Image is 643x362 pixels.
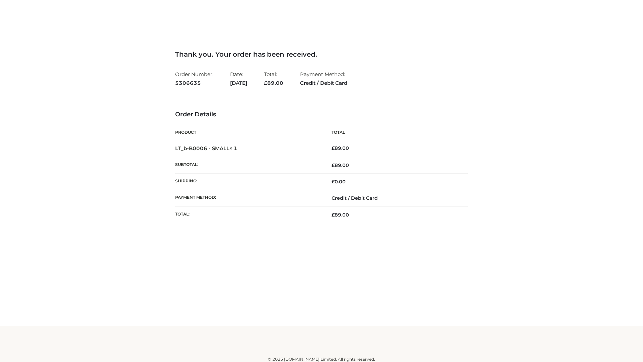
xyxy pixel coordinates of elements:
span: 89.00 [264,80,283,86]
span: £ [332,212,335,218]
th: Subtotal: [175,157,321,173]
th: Product [175,125,321,140]
h3: Order Details [175,111,468,118]
bdi: 0.00 [332,179,346,185]
td: Credit / Debit Card [321,190,468,206]
span: £ [332,145,335,151]
span: £ [332,162,335,168]
li: Payment Method: [300,68,347,89]
th: Total: [175,206,321,223]
span: 89.00 [332,162,349,168]
li: Total: [264,68,283,89]
strong: × 1 [229,145,237,152]
strong: LT_b-B0006 - SMALL [175,145,237,152]
h3: Thank you. Your order has been received. [175,50,468,58]
strong: 5306635 [175,79,213,87]
span: £ [264,80,267,86]
strong: Credit / Debit Card [300,79,347,87]
span: 89.00 [332,212,349,218]
th: Shipping: [175,174,321,190]
li: Order Number: [175,68,213,89]
li: Date: [230,68,247,89]
span: £ [332,179,335,185]
th: Payment method: [175,190,321,206]
bdi: 89.00 [332,145,349,151]
th: Total [321,125,468,140]
strong: [DATE] [230,79,247,87]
